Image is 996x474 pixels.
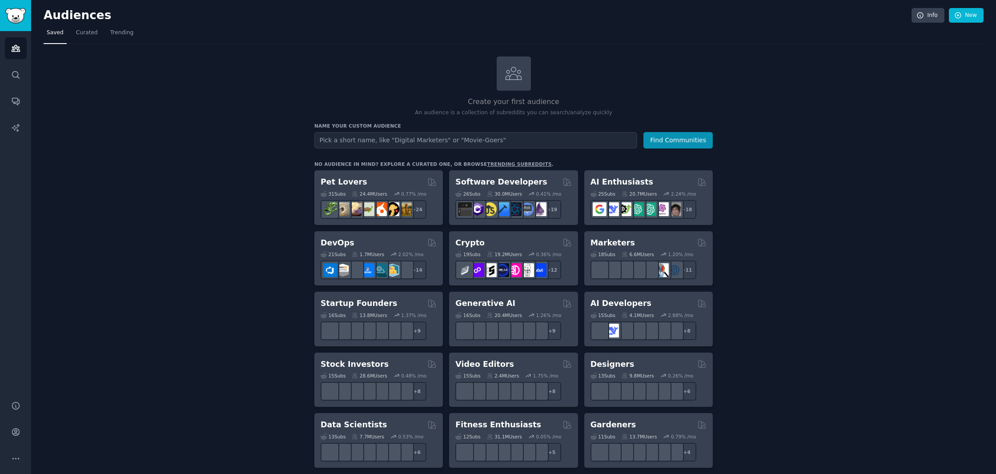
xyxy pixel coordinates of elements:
h2: Video Editors [455,359,514,370]
div: 15 Sub s [455,373,480,379]
img: SaaS [336,324,349,337]
div: 31.1M Users [487,434,522,440]
a: Curated [73,26,101,44]
img: defiblockchain [508,263,522,277]
div: 30.0M Users [487,191,522,197]
img: editors [470,385,484,398]
img: OpenAIDev [655,202,669,216]
img: AIDevelopersSociety [667,324,681,337]
img: software [458,202,472,216]
div: 19 Sub s [455,251,480,257]
div: 13.7M Users [622,434,657,440]
img: swingtrading [386,385,399,398]
div: 13.8M Users [352,312,387,318]
h2: Create your first audience [314,96,713,108]
img: Docker_DevOps [348,263,362,277]
img: Rag [618,324,631,337]
h2: AI Enthusiasts [590,177,653,188]
img: turtle [361,202,374,216]
img: azuredevops [323,263,337,277]
h2: AI Developers [590,298,651,309]
div: + 9 [408,321,426,340]
img: DeepSeek [605,202,619,216]
div: 16 Sub s [321,312,345,318]
div: 2.02 % /mo [398,251,424,257]
img: datascience [336,445,349,459]
h2: Marketers [590,237,635,249]
div: 2.88 % /mo [668,312,693,318]
img: aivideo [458,324,472,337]
img: FluxAI [508,324,522,337]
img: premiere [483,385,497,398]
h2: DevOps [321,237,354,249]
a: New [949,8,984,23]
div: + 19 [542,200,561,219]
div: 31 Sub s [321,191,345,197]
div: + 6 [408,443,426,462]
img: ballpython [336,202,349,216]
img: VideoEditors [495,385,509,398]
img: PetAdvice [386,202,399,216]
img: defi_ [533,263,546,277]
div: + 5 [542,443,561,462]
div: 0.26 % /mo [668,373,693,379]
img: CryptoNews [520,263,534,277]
p: An audience is a collection of subreddits you can search/analyze quickly [314,109,713,117]
div: 13 Sub s [590,373,615,379]
div: 0.36 % /mo [536,251,562,257]
img: leopardgeckos [348,202,362,216]
img: UI_Design [618,385,631,398]
div: 0.05 % /mo [536,434,562,440]
div: 11 Sub s [590,434,615,440]
h3: Name your custom audience [314,123,713,129]
h2: Data Scientists [321,419,387,430]
img: ethfinance [458,263,472,277]
h2: Generative AI [455,298,515,309]
div: + 8 [678,321,696,340]
img: learndesign [655,385,669,398]
div: 28.6M Users [352,373,387,379]
div: 18 Sub s [590,251,615,257]
img: Trading [361,385,374,398]
img: Entrepreneurship [386,324,399,337]
img: OnlineMarketing [667,263,681,277]
img: chatgpt_promptDesign [630,202,644,216]
img: learnjavascript [483,202,497,216]
div: 21 Sub s [321,251,345,257]
a: Trending [107,26,137,44]
span: Saved [47,29,64,37]
img: llmops [655,324,669,337]
div: + 24 [408,200,426,219]
div: 20.4M Users [487,312,522,318]
img: sdforall [495,324,509,337]
img: UXDesign [630,385,644,398]
h2: Software Developers [455,177,547,188]
img: starryai [520,324,534,337]
div: 0.41 % /mo [536,191,562,197]
img: chatgpt_prompts_ [643,202,656,216]
img: AWS_Certified_Experts [336,263,349,277]
div: 20.7M Users [622,191,657,197]
div: + 8 [542,382,561,401]
img: bigseo [605,263,619,277]
div: 26 Sub s [455,191,480,197]
img: finalcutpro [508,385,522,398]
img: deepdream [483,324,497,337]
h2: Designers [590,359,635,370]
button: Find Communities [643,132,713,149]
div: 2.4M Users [487,373,519,379]
img: SavageGarden [618,445,631,459]
div: + 4 [678,443,696,462]
div: + 9 [542,321,561,340]
h2: Startup Founders [321,298,397,309]
div: 0.53 % /mo [398,434,424,440]
a: Saved [44,26,67,44]
div: 1.26 % /mo [536,312,562,318]
a: trending subreddits [487,161,551,167]
div: 24.4M Users [352,191,387,197]
img: AskComputerScience [520,202,534,216]
img: EntrepreneurRideAlong [323,324,337,337]
img: csharp [470,202,484,216]
img: logodesign [605,385,619,398]
img: ArtificalIntelligence [667,202,681,216]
